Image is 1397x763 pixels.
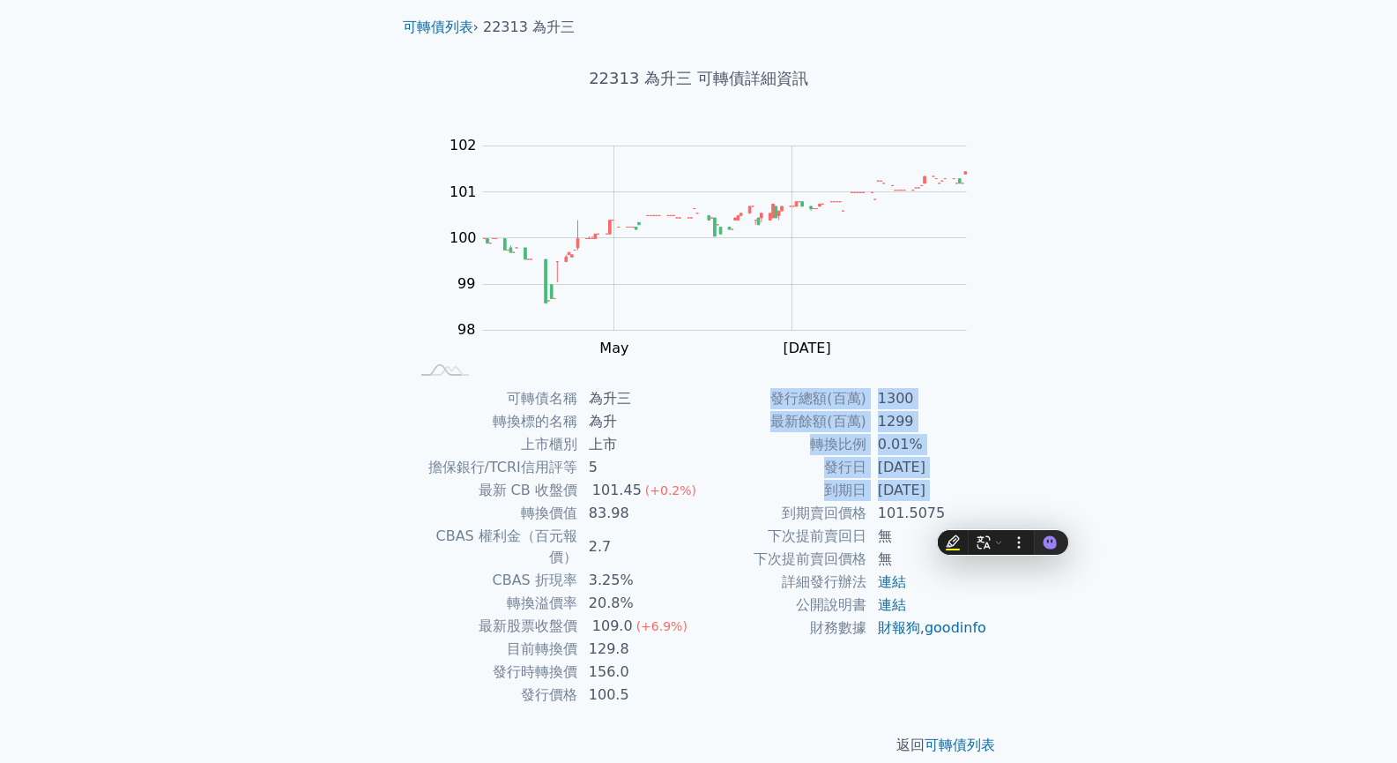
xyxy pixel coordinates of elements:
[867,387,988,410] td: 1300
[645,483,696,497] span: (+0.2%)
[450,137,477,153] tspan: 102
[784,340,831,356] tspan: [DATE]
[410,569,578,592] td: CBAS 折現率
[410,479,578,502] td: 最新 CB 收盤價
[699,617,867,640] td: 財務數據
[878,596,906,613] a: 連結
[699,387,867,410] td: 發行總額(百萬)
[403,19,473,35] a: 可轉債列表
[589,480,645,501] div: 101.45
[699,456,867,479] td: 發行日
[403,17,479,38] li: ›
[925,737,995,753] a: 可轉債列表
[483,172,966,303] g: Series
[410,502,578,525] td: 轉換價值
[578,410,699,433] td: 為升
[410,638,578,661] td: 目前轉換價
[410,456,578,479] td: 擔保銀行/TCRI信用評等
[878,573,906,590] a: 連結
[578,684,699,707] td: 100.5
[699,479,867,502] td: 到期日
[578,433,699,456] td: 上市
[457,275,475,292] tspan: 99
[867,525,988,548] td: 無
[429,137,993,356] g: Chart
[699,571,867,594] td: 詳細發行辦法
[578,525,699,569] td: 2.7
[699,433,867,456] td: 轉換比例
[1309,678,1397,763] div: 聊天小工具
[867,410,988,433] td: 1299
[1309,678,1397,763] iframe: Chat Widget
[699,410,867,433] td: 最新餘額(百萬)
[410,410,578,433] td: 轉換標的名稱
[867,617,988,640] td: ,
[867,548,988,571] td: 無
[699,594,867,617] td: 公開說明書
[450,183,477,200] tspan: 101
[389,735,1009,756] p: 返回
[578,592,699,615] td: 20.8%
[867,502,988,525] td: 101.5075
[578,661,699,684] td: 156.0
[410,661,578,684] td: 發行時轉換價
[410,592,578,615] td: 轉換溢價率
[699,502,867,525] td: 到期賣回價格
[410,684,578,707] td: 發行價格
[389,66,1009,91] h1: 22313 為升三 可轉債詳細資訊
[410,433,578,456] td: 上市櫃別
[410,525,578,569] td: CBAS 權利金（百元報價）
[699,525,867,548] td: 下次提前賣回日
[578,456,699,479] td: 5
[878,619,920,636] a: 財報狗
[450,229,477,246] tspan: 100
[867,433,988,456] td: 0.01%
[578,638,699,661] td: 129.8
[699,548,867,571] td: 下次提前賣回價格
[925,619,986,636] a: goodinfo
[578,502,699,525] td: 83.98
[457,321,475,338] tspan: 98
[867,479,988,502] td: [DATE]
[410,387,578,410] td: 可轉債名稱
[410,615,578,638] td: 最新股票收盤價
[589,616,636,637] div: 109.0
[578,387,699,410] td: 為升三
[578,569,699,592] td: 3.25%
[867,456,988,479] td: [DATE]
[599,340,628,356] tspan: May
[483,17,575,38] li: 22313 為升三
[636,619,687,633] span: (+6.9%)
